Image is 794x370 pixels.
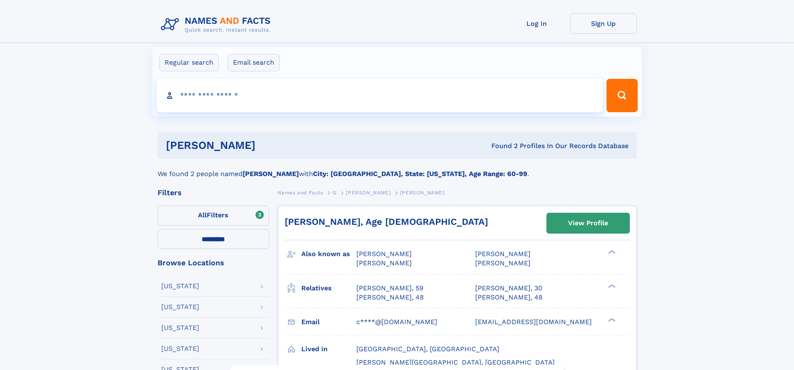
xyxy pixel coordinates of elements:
div: ❯ [606,283,616,289]
div: Filters [158,189,269,196]
span: [PERSON_NAME] [475,259,531,267]
div: [US_STATE] [161,283,199,289]
b: [PERSON_NAME] [243,170,299,178]
a: [PERSON_NAME] [346,187,391,198]
span: [PERSON_NAME] [356,250,412,258]
h3: Relatives [301,281,356,295]
a: [PERSON_NAME], Age [DEMOGRAPHIC_DATA] [285,216,488,227]
a: Sign Up [570,13,637,34]
span: G [333,190,337,196]
span: [PERSON_NAME][GEOGRAPHIC_DATA], [GEOGRAPHIC_DATA] [356,358,555,366]
span: [PERSON_NAME] [356,259,412,267]
label: Filters [158,206,269,226]
div: Found 2 Profiles In Our Records Database [373,141,629,151]
span: [GEOGRAPHIC_DATA], [GEOGRAPHIC_DATA] [356,345,499,353]
a: [PERSON_NAME], 48 [475,293,543,302]
a: [PERSON_NAME], 48 [356,293,424,302]
div: View Profile [568,214,608,233]
span: [EMAIL_ADDRESS][DOMAIN_NAME] [475,318,592,326]
span: [PERSON_NAME] [475,250,531,258]
label: Regular search [159,54,219,71]
h3: Lived in [301,342,356,356]
h1: [PERSON_NAME] [166,140,373,151]
b: City: [GEOGRAPHIC_DATA], State: [US_STATE], Age Range: 60-99 [313,170,527,178]
div: ❯ [606,317,616,322]
input: search input [157,79,603,112]
div: [US_STATE] [161,345,199,352]
div: [US_STATE] [161,304,199,310]
h3: Also known as [301,247,356,261]
label: Email search [228,54,280,71]
div: Browse Locations [158,259,269,267]
a: [PERSON_NAME], 59 [356,284,423,293]
a: [PERSON_NAME], 30 [475,284,542,293]
div: ❯ [606,249,616,255]
div: We found 2 people named with . [158,159,637,179]
span: All [198,211,207,219]
img: Logo Names and Facts [158,13,278,36]
a: Names and Facts [278,187,323,198]
span: [PERSON_NAME] [400,190,445,196]
a: Log In [503,13,570,34]
div: [US_STATE] [161,325,199,331]
span: [PERSON_NAME] [346,190,391,196]
a: View Profile [547,213,629,233]
a: G [333,187,337,198]
button: Search Button [606,79,637,112]
h3: Email [301,315,356,329]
